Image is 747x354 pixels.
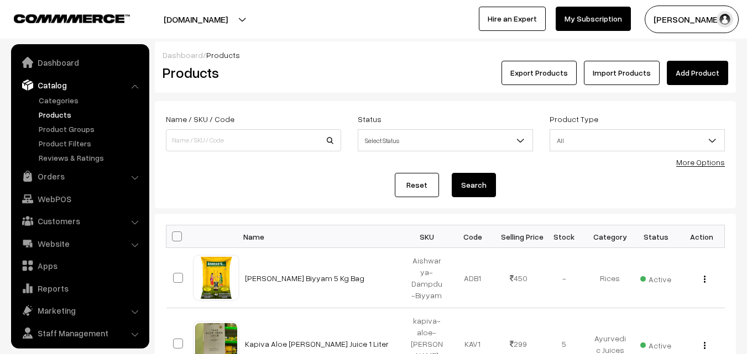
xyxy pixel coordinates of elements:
a: Import Products [584,61,660,85]
label: Product Type [550,113,598,125]
th: Name [238,225,404,248]
a: Product Filters [36,138,145,149]
a: WebPOS [14,189,145,209]
img: user [717,11,733,28]
td: Rices [587,248,633,308]
span: All [550,129,725,151]
th: Selling Price [495,225,541,248]
a: Products [36,109,145,120]
span: All [550,131,724,150]
img: Menu [704,342,706,349]
a: Hire an Expert [479,7,546,31]
a: My Subscription [556,7,631,31]
span: Active [640,337,671,351]
a: Kapiva Aloe [PERSON_NAME] Juice 1 Liter [245,339,389,348]
a: Staff Management [14,323,145,343]
a: COMMMERCE [14,11,111,24]
a: [PERSON_NAME] Biyyam 5 Kg Bag [245,273,364,283]
img: Menu [704,276,706,283]
button: Export Products [502,61,577,85]
td: Aishwarya-Dampdu-Biyyam [404,248,450,308]
td: ADB1 [450,248,495,308]
th: Status [633,225,679,248]
a: Marketing [14,300,145,320]
div: / [163,49,728,61]
span: Select Status [358,129,533,151]
input: Name / SKU / Code [166,129,341,151]
a: Website [14,234,145,253]
th: Category [587,225,633,248]
button: [PERSON_NAME] [645,6,739,33]
a: Orders [14,166,145,186]
span: Active [640,271,671,285]
a: Reviews & Ratings [36,152,145,163]
a: Reset [395,173,439,197]
a: Product Groups [36,123,145,135]
td: 450 [495,248,541,308]
button: [DOMAIN_NAME] [125,6,267,33]
a: Apps [14,256,145,276]
th: Action [679,225,725,248]
a: Reports [14,278,145,298]
a: Dashboard [163,50,203,60]
a: Customers [14,211,145,231]
th: SKU [404,225,450,248]
h2: Products [163,64,340,81]
a: Add Product [667,61,728,85]
label: Name / SKU / Code [166,113,234,125]
button: Search [452,173,496,197]
span: Select Status [358,131,532,150]
a: Dashboard [14,52,145,72]
a: Categories [36,94,145,106]
th: Code [450,225,495,248]
img: COMMMERCE [14,14,130,23]
th: Stock [541,225,587,248]
a: Catalog [14,75,145,95]
td: - [541,248,587,308]
a: More Options [676,157,725,167]
label: Status [358,113,382,125]
span: Products [206,50,240,60]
